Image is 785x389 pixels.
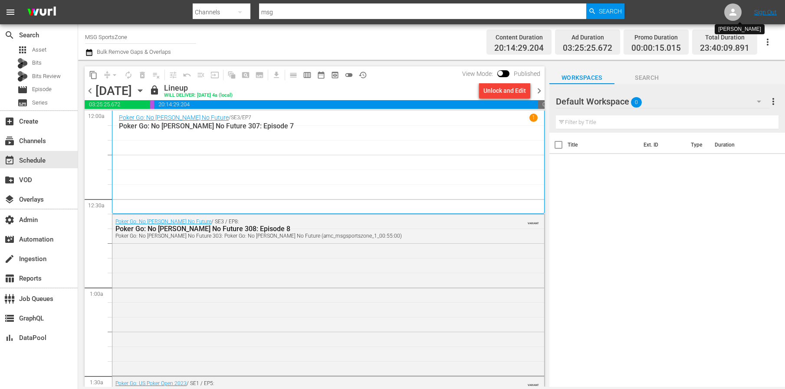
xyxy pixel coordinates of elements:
span: Clear Lineup [149,68,163,82]
span: View Mode: [458,70,497,77]
span: GraphQL [4,313,15,324]
span: create_new_folder [4,175,15,185]
span: Create Search Block [239,68,253,82]
span: Download as CSV [266,66,283,83]
div: Ad Duration [563,31,612,43]
button: Unlock and Edit [479,83,530,98]
th: Duration [709,133,762,157]
span: 23:40:09.891 [700,43,749,53]
th: Ext. ID [638,133,686,157]
p: SE3 / [231,114,242,121]
span: Loop Content [122,68,135,82]
span: Bulk Remove Gaps & Overlaps [95,49,171,55]
div: Bits [17,58,28,69]
span: Toggle to switch from Published to Draft view. [497,70,503,76]
span: Admin [4,215,15,225]
a: Poker Go: US Poker Open 2023 [115,380,187,386]
span: calendar_view_week_outlined [303,71,312,79]
span: 20:14:29.204 [154,100,538,109]
span: Workspaces [549,72,614,83]
span: Search [4,30,15,40]
th: Type [686,133,709,157]
div: / SE3 / EP8: [115,219,494,239]
div: [PERSON_NAME] [718,26,761,33]
span: lock [149,85,160,95]
span: Copy Lineup [86,68,100,82]
div: Default Workspace [556,89,769,114]
span: Fill episodes with ad slates [194,68,208,82]
span: Search [614,72,680,83]
span: date_range_outlined [317,71,325,79]
span: Published [509,70,545,77]
span: Create Series Block [253,68,266,82]
a: Sign Out [754,9,777,16]
span: history_outlined [358,71,367,79]
span: Ingestion [4,254,15,264]
span: add_box [4,116,15,127]
span: 00:00:15.015 [631,43,681,53]
a: Poker Go: No [PERSON_NAME] No Future [119,114,229,121]
span: DataPool [4,333,15,343]
span: toggle_off [345,71,353,79]
img: ans4CAIJ8jUAAAAAAAAAAAAAAAAAAAAAAAAgQb4GAAAAAAAAAAAAAAAAAAAAAAAAJMjXAAAAAAAAAAAAAAAAAAAAAAAAgAT5G... [21,2,62,23]
span: menu [5,7,16,17]
span: Revert to Primary Episode [180,68,194,82]
span: Channels [4,136,15,146]
span: Schedule [4,155,15,166]
p: EP7 [242,114,251,121]
span: VARIANT [528,218,539,225]
div: [DATE] [95,84,132,98]
span: VARIANT [528,379,539,386]
span: Search [599,3,622,19]
span: Series [17,98,28,108]
div: Lineup [164,83,233,93]
div: Bits Review [17,71,28,82]
span: Episode [32,85,52,94]
span: Day Calendar View [283,66,300,83]
span: Select an event to delete [135,68,149,82]
span: chevron_left [85,85,95,96]
span: View History [356,68,370,82]
div: WILL DELIVER: [DATE] 4a (local) [164,93,233,98]
span: 03:25:25.672 [85,100,150,109]
span: Bits [32,59,42,67]
span: content_copy [89,71,98,79]
th: Title [568,133,638,157]
span: 00:00:15.015 [150,100,154,109]
div: Unlock and Edit [483,83,526,98]
span: Month Calendar View [314,68,328,82]
div: Content Duration [494,31,544,43]
span: View Backup [328,68,342,82]
span: 0 [631,93,642,111]
span: 24 hours Lineup View is OFF [342,68,356,82]
span: Customize Events [163,66,180,83]
span: Series [32,98,48,107]
span: Refresh All Search Blocks [222,66,239,83]
span: Episode [17,85,28,95]
span: preview_outlined [331,71,339,79]
span: Reports [4,273,15,284]
span: Asset [17,45,28,55]
p: 1 [532,114,535,121]
span: 03:25:25.672 [563,43,612,53]
div: Poker Go: No [PERSON_NAME] No Future 303: Poker Go: No [PERSON_NAME] No Future (amc_msgsportszone... [115,233,494,239]
span: Overlays [4,194,15,205]
span: Remove Gaps & Overlaps [100,68,122,82]
div: Total Duration [700,31,749,43]
span: Job Queues [4,294,15,304]
a: Poker Go: No [PERSON_NAME] No Future [115,219,211,225]
p: Poker Go: No [PERSON_NAME] No Future 307: Episode 7 [119,122,538,130]
button: Search [586,3,624,19]
span: Week Calendar View [300,68,314,82]
span: chevron_right [534,85,545,96]
span: Bits Review [32,72,61,81]
span: 20:14:29.204 [494,43,544,53]
span: movie_filter [4,234,15,245]
div: Promo Duration [631,31,681,43]
span: Asset [32,46,46,54]
span: 00:19:50.109 [538,100,545,109]
span: more_vert [768,96,778,107]
button: more_vert [768,91,778,112]
div: Poker Go: No [PERSON_NAME] No Future 308: Episode 8 [115,225,494,233]
p: / [229,114,231,121]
